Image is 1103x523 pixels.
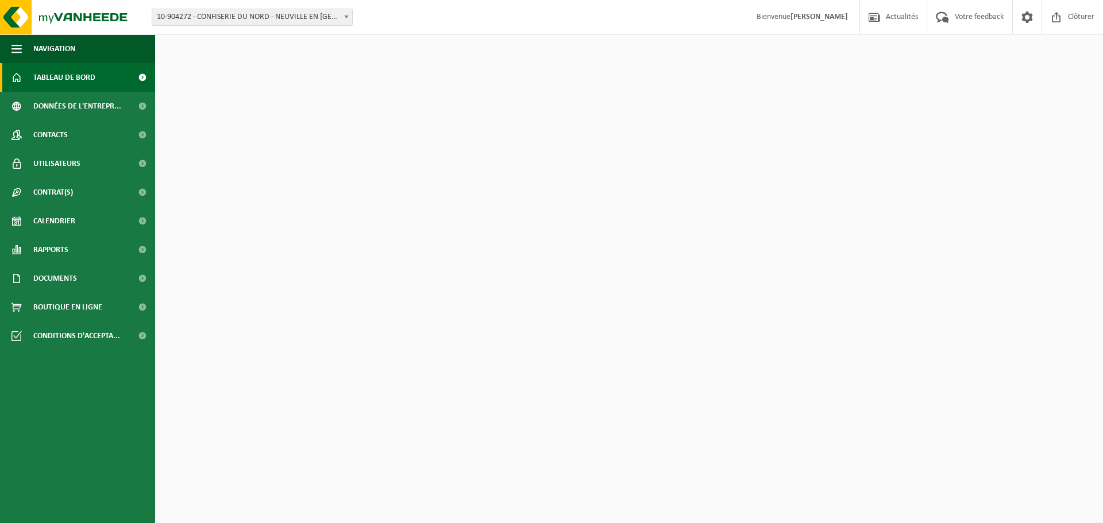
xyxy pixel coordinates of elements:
span: Contrat(s) [33,178,73,207]
span: Navigation [33,34,75,63]
span: 10-904272 - CONFISERIE DU NORD - NEUVILLE EN FERRAIN [152,9,352,25]
span: Documents [33,264,77,293]
span: Tableau de bord [33,63,95,92]
span: Contacts [33,121,68,149]
span: Conditions d'accepta... [33,321,120,350]
span: Rapports [33,235,68,264]
span: Utilisateurs [33,149,80,178]
span: Calendrier [33,207,75,235]
span: Données de l'entrepr... [33,92,121,121]
strong: [PERSON_NAME] [790,13,848,21]
span: Boutique en ligne [33,293,102,321]
span: 10-904272 - CONFISERIE DU NORD - NEUVILLE EN FERRAIN [152,9,353,26]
